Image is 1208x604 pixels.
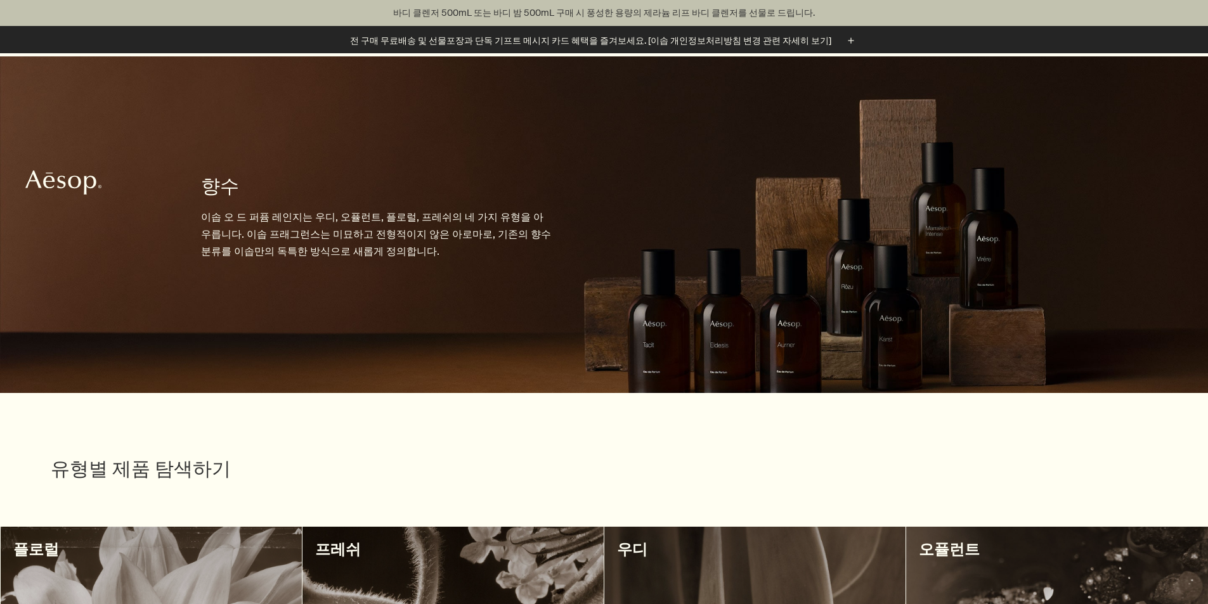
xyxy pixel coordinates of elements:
[350,34,831,48] p: 전 구매 무료배송 및 선물포장과 단독 기프트 메시지 카드 혜택을 즐겨보세요. [이솝 개인정보처리방침 변경 관련 자세히 보기]
[22,167,105,202] a: Aesop
[201,174,553,199] h1: 향수
[315,539,591,560] h3: 프레쉬
[201,209,553,260] p: 이솝 오 드 퍼퓸 레인지는 우디, 오퓰런트, 플로럴, 프레쉬의 네 가지 유형을 아우릅니다. 이솝 프래그런스는 미묘하고 전형적이지 않은 아로마로, 기존의 향수 분류를 이솝만의 ...
[350,34,858,48] button: 전 구매 무료배송 및 선물포장과 단독 기프트 메시지 카드 혜택을 즐겨보세요. [이솝 개인정보처리방침 변경 관련 자세히 보기]
[13,539,289,560] h3: 플로럴
[617,539,893,560] h3: 우디
[919,539,1195,560] h3: 오퓰런트
[51,456,420,482] h2: 유형별 제품 탐색하기
[25,170,101,195] svg: Aesop
[13,6,1195,20] p: 바디 클렌저 500mL 또는 바디 밤 500mL 구매 시 풍성한 용량의 제라늄 리프 바디 클렌저를 선물로 드립니다.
